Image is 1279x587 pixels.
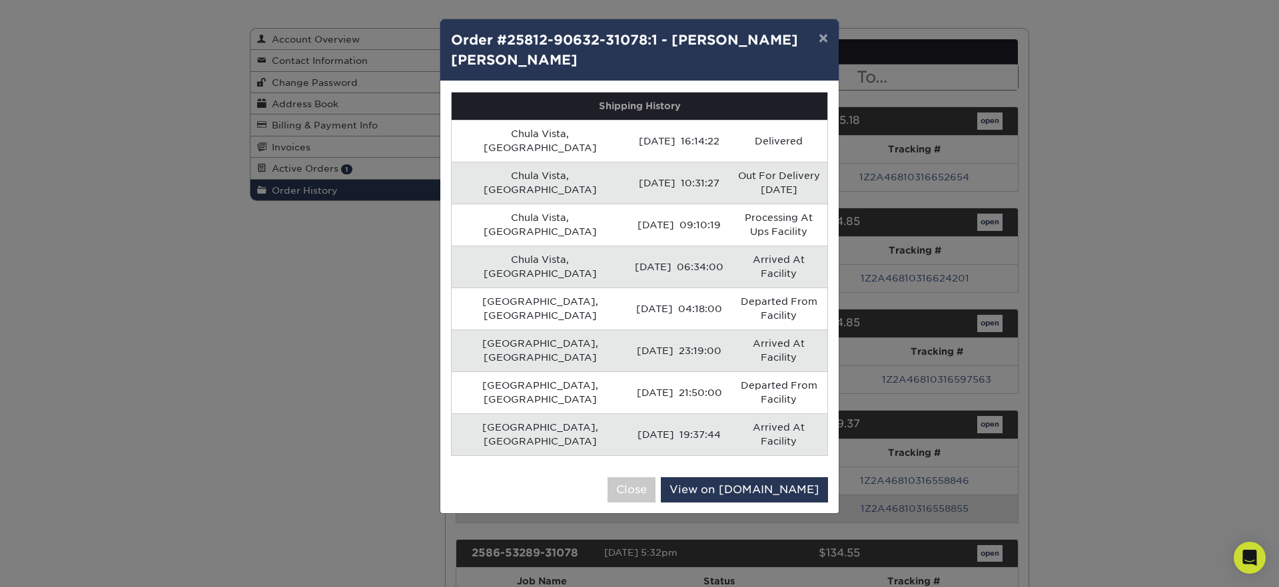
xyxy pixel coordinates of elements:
[452,288,628,329] td: [GEOGRAPHIC_DATA], [GEOGRAPHIC_DATA]
[452,413,628,455] td: [GEOGRAPHIC_DATA], [GEOGRAPHIC_DATA]
[608,477,655,502] button: Close
[628,204,730,246] td: [DATE] 09:10:19
[628,329,730,371] td: [DATE] 23:19:00
[628,120,730,162] td: [DATE] 16:14:22
[452,93,827,120] th: Shipping History
[628,246,730,288] td: [DATE] 06:34:00
[730,288,827,329] td: Departed From Facility
[730,204,827,246] td: Processing At Ups Facility
[628,288,730,329] td: [DATE] 04:18:00
[628,162,730,204] td: [DATE] 10:31:27
[730,371,827,413] td: Departed From Facility
[808,19,839,57] button: ×
[628,371,730,413] td: [DATE] 21:50:00
[730,329,827,371] td: Arrived At Facility
[452,329,628,371] td: [GEOGRAPHIC_DATA], [GEOGRAPHIC_DATA]
[451,30,828,70] h4: Order #25812-90632-31078:1 - [PERSON_NAME] [PERSON_NAME]
[628,413,730,455] td: [DATE] 19:37:44
[1234,542,1266,574] div: Open Intercom Messenger
[452,162,628,204] td: Chula Vista, [GEOGRAPHIC_DATA]
[730,162,827,204] td: Out For Delivery [DATE]
[730,413,827,455] td: Arrived At Facility
[452,120,628,162] td: Chula Vista, [GEOGRAPHIC_DATA]
[452,204,628,246] td: Chula Vista, [GEOGRAPHIC_DATA]
[452,371,628,413] td: [GEOGRAPHIC_DATA], [GEOGRAPHIC_DATA]
[661,477,828,502] a: View on [DOMAIN_NAME]
[730,246,827,288] td: Arrived At Facility
[452,246,628,288] td: Chula Vista, [GEOGRAPHIC_DATA]
[730,120,827,162] td: Delivered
